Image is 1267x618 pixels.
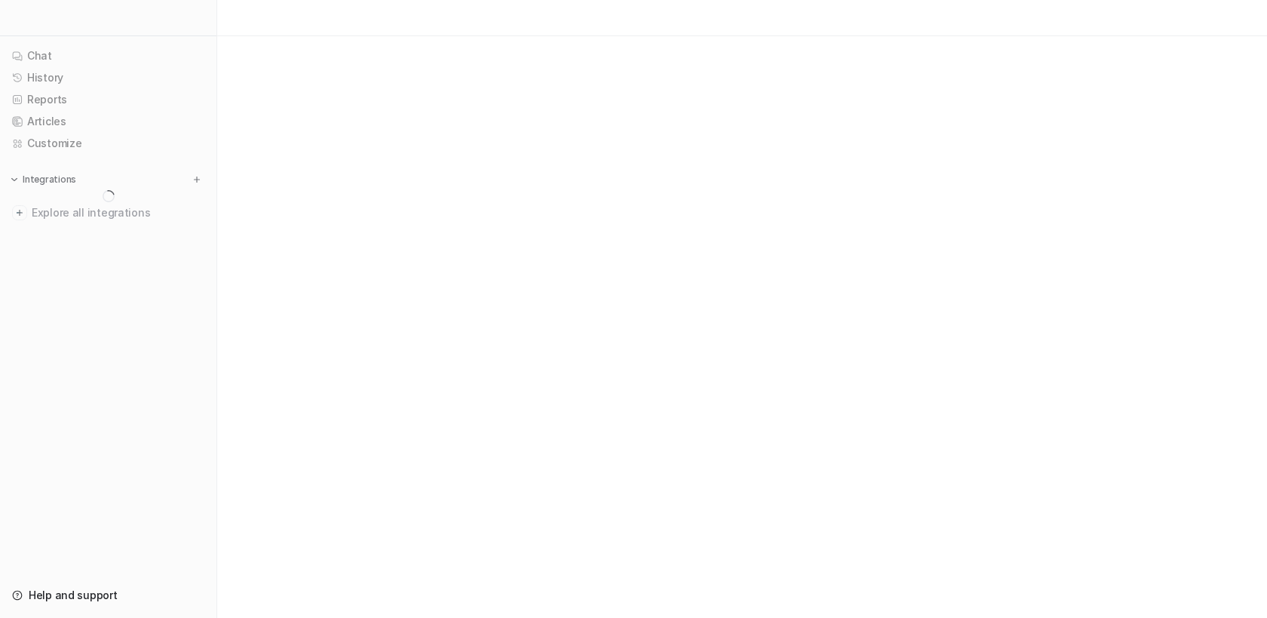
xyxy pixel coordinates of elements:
[6,111,210,132] a: Articles
[6,67,210,88] a: History
[23,174,76,186] p: Integrations
[32,201,204,225] span: Explore all integrations
[12,205,27,220] img: explore all integrations
[6,45,210,66] a: Chat
[6,585,210,606] a: Help and support
[6,172,81,187] button: Integrations
[6,133,210,154] a: Customize
[6,89,210,110] a: Reports
[6,202,210,223] a: Explore all integrations
[192,174,202,185] img: menu_add.svg
[9,174,20,185] img: expand menu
